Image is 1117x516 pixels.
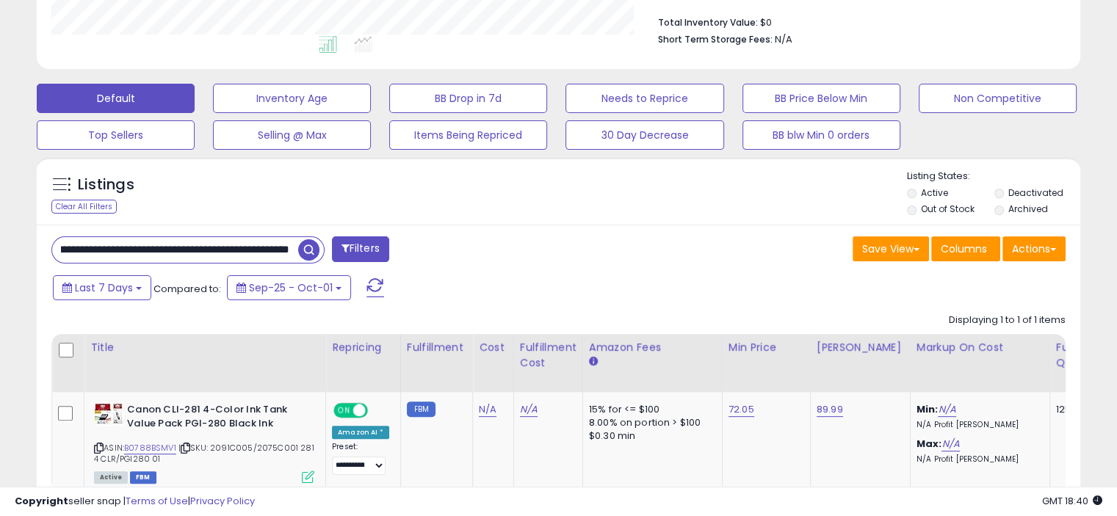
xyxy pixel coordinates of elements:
[126,494,188,508] a: Terms of Use
[37,120,195,150] button: Top Sellers
[589,416,711,429] div: 8.00% on portion > $100
[917,340,1044,355] div: Markup on Cost
[941,241,987,256] span: Columns
[213,84,371,113] button: Inventory Age
[15,495,255,509] div: seller snap | |
[332,442,389,475] div: Preset:
[658,12,1055,30] li: $0
[565,120,723,150] button: 30 Day Decrease
[917,437,942,451] b: Max:
[94,442,314,464] span: | SKU: 2091C005/2075C001 281 4 CLR/PGI280 01
[1042,494,1102,508] span: 2025-10-9 18:40 GMT
[53,275,151,300] button: Last 7 Days
[94,403,314,482] div: ASIN:
[332,426,389,439] div: Amazon AI *
[249,280,333,295] span: Sep-25 - Oct-01
[479,340,507,355] div: Cost
[153,282,221,296] span: Compared to:
[130,471,156,484] span: FBM
[366,404,389,417] span: OFF
[520,402,538,417] a: N/A
[589,340,716,355] div: Amazon Fees
[921,203,975,215] label: Out of Stock
[949,313,1066,327] div: Displaying 1 to 1 of 1 items
[907,170,1080,183] p: Listing States:
[37,84,195,113] button: Default
[742,120,900,150] button: BB blw Min 0 orders
[919,84,1077,113] button: Non Competitive
[589,403,711,416] div: 15% for <= $100
[389,120,547,150] button: Items Being Repriced
[729,402,754,417] a: 72.05
[1056,403,1102,416] div: 125
[75,280,133,295] span: Last 7 Days
[407,340,466,355] div: Fulfillment
[917,454,1038,465] p: N/A Profit [PERSON_NAME]
[589,429,711,443] div: $0.30 min
[910,334,1049,392] th: The percentage added to the cost of goods (COGS) that forms the calculator for Min & Max prices.
[589,355,598,368] small: Amazon Fees.
[332,236,389,262] button: Filters
[1056,340,1107,371] div: Fulfillable Quantity
[775,32,792,46] span: N/A
[190,494,255,508] a: Privacy Policy
[124,442,176,454] a: B0788BSMV1
[94,403,123,426] img: 41L2mcyJskL._SL40_.jpg
[817,340,904,355] div: [PERSON_NAME]
[938,402,955,417] a: N/A
[853,236,929,261] button: Save View
[213,120,371,150] button: Selling @ Max
[941,437,959,451] a: N/A
[479,402,496,417] a: N/A
[658,33,773,46] b: Short Term Storage Fees:
[127,403,306,434] b: Canon CLI-281 4-Color Ink Tank Value Pack PGI-280 Black Ink
[51,200,117,214] div: Clear All Filters
[658,16,758,29] b: Total Inventory Value:
[94,471,128,484] span: All listings currently available for purchase on Amazon
[1002,236,1066,261] button: Actions
[15,494,68,508] strong: Copyright
[742,84,900,113] button: BB Price Below Min
[407,401,435,417] small: FBM
[227,275,351,300] button: Sep-25 - Oct-01
[931,236,1000,261] button: Columns
[729,340,804,355] div: Min Price
[78,175,134,195] h5: Listings
[1008,186,1063,199] label: Deactivated
[332,340,394,355] div: Repricing
[921,186,948,199] label: Active
[389,84,547,113] button: BB Drop in 7d
[1008,203,1047,215] label: Archived
[917,420,1038,430] p: N/A Profit [PERSON_NAME]
[917,402,939,416] b: Min:
[90,340,319,355] div: Title
[520,340,576,371] div: Fulfillment Cost
[565,84,723,113] button: Needs to Reprice
[817,402,843,417] a: 89.99
[335,404,353,417] span: ON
